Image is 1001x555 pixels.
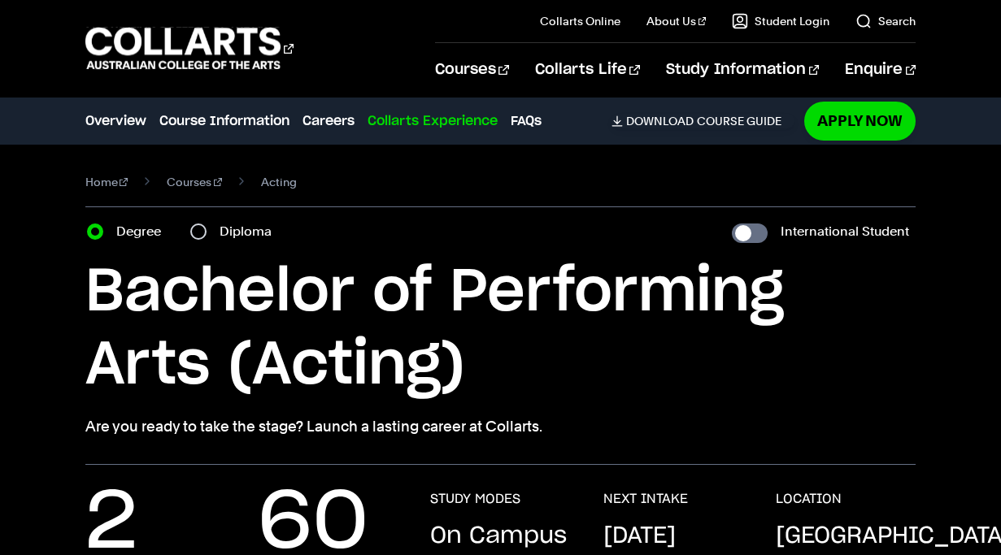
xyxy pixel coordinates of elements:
h1: Bachelor of Performing Arts (Acting) [85,256,916,402]
label: Diploma [220,220,281,243]
h3: NEXT INTAKE [603,491,688,507]
label: International Student [781,220,909,243]
div: Go to homepage [85,25,294,72]
p: Are you ready to take the stage? Launch a lasting career at Collarts. [85,415,916,438]
a: DownloadCourse Guide [611,114,794,128]
a: Apply Now [804,102,916,140]
a: Careers [302,111,355,131]
a: Collarts Experience [368,111,498,131]
a: Enquire [845,43,916,97]
a: FAQs [511,111,542,131]
a: Course Information [159,111,289,131]
a: Collarts Life [535,43,640,97]
h3: LOCATION [776,491,842,507]
a: Courses [435,43,509,97]
h3: STUDY MODES [430,491,520,507]
p: [DATE] [603,520,676,553]
a: About Us [646,13,707,29]
a: Student Login [732,13,829,29]
label: Degree [116,220,171,243]
a: Home [85,171,128,193]
span: Download [626,114,694,128]
p: On Campus [430,520,567,553]
a: Collarts Online [540,13,620,29]
a: Search [855,13,916,29]
a: Study Information [666,43,819,97]
a: Overview [85,111,146,131]
a: Courses [167,171,222,193]
span: Acting [261,171,297,193]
